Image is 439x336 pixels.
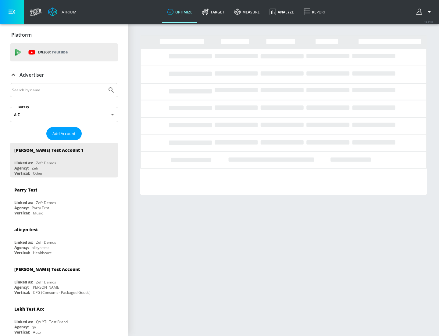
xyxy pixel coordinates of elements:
div: Lekh Test Acc [14,306,45,312]
div: Music [33,210,43,216]
div: Platform [10,26,118,43]
a: measure [229,1,265,23]
div: alicyn testLinked as:Zefr DemosAgency:alicyn testVertical:Healthcare [10,222,118,257]
div: Parry Test [32,205,49,210]
div: CPG (Consumer Packaged Goods) [33,290,91,295]
div: Linked as: [14,319,33,324]
div: Auto [33,330,41,335]
div: A-Z [10,107,118,122]
div: Advertiser [10,66,118,83]
p: Platform [11,31,32,38]
div: Zefr [32,166,39,171]
div: Vertical: [14,210,30,216]
div: Zefr Demos [36,240,56,245]
div: Vertical: [14,171,30,176]
a: Analyze [265,1,299,23]
div: Healthcare [33,250,52,255]
a: Target [197,1,229,23]
div: [PERSON_NAME] Test Account 1 [14,147,84,153]
div: Atrium [59,9,77,15]
div: Agency: [14,245,29,250]
div: QA YTL Test Brand [36,319,68,324]
div: Linked as: [14,200,33,205]
div: Vertical: [14,330,30,335]
div: Agency: [14,285,29,290]
div: [PERSON_NAME] Test Account [14,266,80,272]
span: Add Account [52,130,76,137]
div: Linked as: [14,279,33,285]
div: [PERSON_NAME] Test AccountLinked as:Zefr DemosAgency:[PERSON_NAME]Vertical:CPG (Consumer Packaged... [10,262,118,297]
a: optimize [162,1,197,23]
div: Agency: [14,205,29,210]
div: Other [33,171,43,176]
div: DV360: Youtube [10,43,118,61]
div: Vertical: [14,290,30,295]
div: Zefr Demos [36,160,56,166]
p: Youtube [52,49,68,55]
div: Parry Test [14,187,37,193]
input: Search by name [12,86,105,94]
div: qa [32,324,36,330]
div: [PERSON_NAME] Test Account 1Linked as:Zefr DemosAgency:ZefrVertical:Other [10,143,118,177]
div: alicyn test [32,245,49,250]
div: Vertical: [14,250,30,255]
div: alicyn test [14,227,38,232]
button: Add Account [46,127,82,140]
div: Linked as: [14,240,33,245]
a: Atrium [48,7,77,16]
div: Parry TestLinked as:Zefr DemosAgency:Parry TestVertical:Music [10,182,118,217]
label: Sort By [17,105,30,109]
p: DV360: [38,49,68,56]
span: v 4.19.0 [424,20,433,24]
div: Zefr Demos [36,200,56,205]
div: Agency: [14,324,29,330]
a: Report [299,1,331,23]
p: Advertiser [20,71,44,78]
div: Agency: [14,166,29,171]
div: Zefr Demos [36,279,56,285]
div: Linked as: [14,160,33,166]
div: [PERSON_NAME] [32,285,60,290]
